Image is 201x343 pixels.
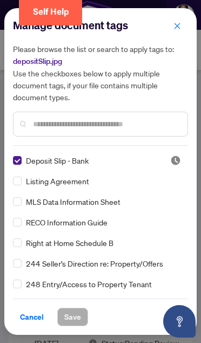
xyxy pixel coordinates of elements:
span: 244 Seller’s Direction re: Property/Offers [26,257,163,269]
span: Self Help [33,7,69,17]
span: Deposit Slip - Bank [26,154,89,166]
h2: Manage document tags [13,17,188,34]
span: MLS Data Information Sheet [26,196,120,208]
span: Cancel [20,308,44,326]
span: Right at Home Schedule B [26,237,113,249]
span: RECO Information Guide [26,216,108,228]
button: Save [57,308,88,326]
span: Pending Review [170,155,181,166]
button: Open asap [163,305,196,338]
button: Cancel [13,308,51,326]
span: close [173,22,181,30]
span: 248 Entry/Access to Property Tenant Acknowledgement [26,278,182,302]
img: status [170,155,181,166]
span: depositSlip.jpg [13,56,62,66]
h5: Please browse the list or search to apply tags to: Use the checkboxes below to apply multiple doc... [13,43,188,103]
span: Listing Agreement [26,175,89,187]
